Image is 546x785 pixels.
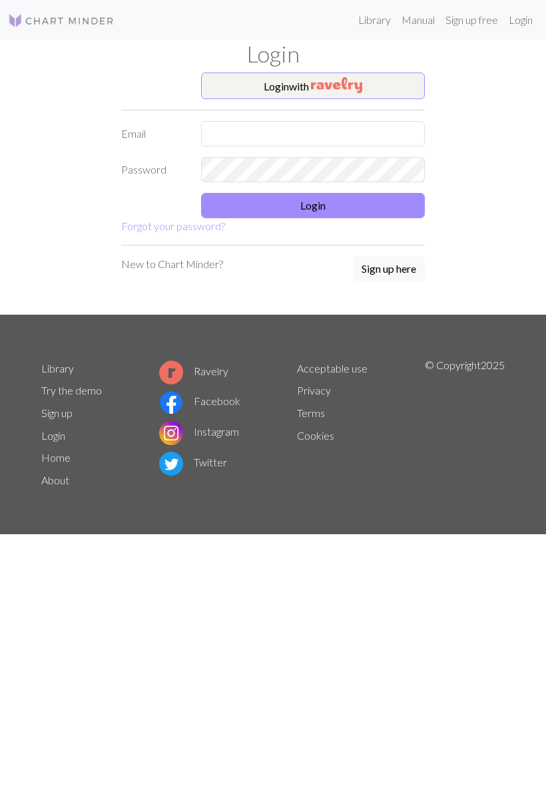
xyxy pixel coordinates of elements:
[311,77,362,93] img: Ravelry
[121,220,225,232] a: Forgot your password?
[159,456,227,468] a: Twitter
[33,40,513,67] h1: Login
[425,357,505,492] p: © Copyright 2025
[159,452,183,476] img: Twitter logo
[353,7,396,33] a: Library
[353,256,425,281] button: Sign up here
[41,451,71,464] a: Home
[159,365,228,377] a: Ravelry
[41,384,102,396] a: Try the demo
[41,474,69,486] a: About
[297,362,368,375] a: Acceptable use
[159,421,183,445] img: Instagram logo
[41,429,65,442] a: Login
[297,384,331,396] a: Privacy
[396,7,440,33] a: Manual
[113,157,193,182] label: Password
[159,361,183,385] img: Ravelry logo
[353,256,425,283] a: Sign up here
[440,7,503,33] a: Sign up free
[297,429,334,442] a: Cookies
[8,13,115,29] img: Logo
[297,406,325,419] a: Terms
[121,256,223,272] p: New to Chart Minder?
[113,121,193,146] label: Email
[159,425,239,438] a: Instagram
[201,73,425,99] button: Loginwith
[159,394,240,407] a: Facebook
[41,406,73,419] a: Sign up
[159,391,183,414] img: Facebook logo
[201,193,425,218] button: Login
[41,362,74,375] a: Library
[503,7,538,33] a: Login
